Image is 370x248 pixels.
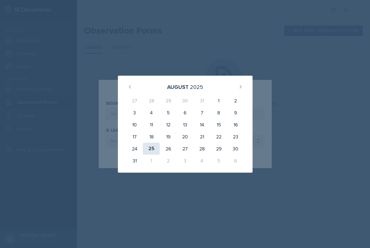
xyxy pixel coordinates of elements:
div: 29 [210,143,227,155]
div: 16 [227,119,244,131]
div: 7 [193,107,210,119]
div: 30 [176,95,193,107]
div: 25 [143,143,160,155]
div: 10 [126,119,143,131]
div: 4 [193,155,210,167]
div: 27 [126,95,143,107]
div: 2025 [190,83,203,91]
div: 1 [210,95,227,107]
div: 6 [176,107,193,119]
div: 31 [126,155,143,167]
div: 5 [210,155,227,167]
div: 28 [193,143,210,155]
div: 31 [193,95,210,107]
div: 24 [126,143,143,155]
div: 13 [176,119,193,131]
div: 26 [160,143,176,155]
div: 23 [227,131,244,143]
div: 27 [176,143,193,155]
div: 29 [160,95,176,107]
div: 11 [143,119,160,131]
div: 18 [143,131,160,143]
div: 14 [193,119,210,131]
div: 3 [176,155,193,167]
div: 6 [227,155,244,167]
div: 2 [160,155,176,167]
div: 30 [227,143,244,155]
div: 19 [160,131,176,143]
div: 5 [160,107,176,119]
div: 2 [227,95,244,107]
div: 3 [126,107,143,119]
div: 17 [126,131,143,143]
div: 22 [210,131,227,143]
div: 9 [227,107,244,119]
div: 21 [193,131,210,143]
div: August [167,83,188,91]
div: 4 [143,107,160,119]
div: 12 [160,119,176,131]
div: 1 [143,155,160,167]
div: 8 [210,107,227,119]
div: 20 [176,131,193,143]
div: 28 [143,95,160,107]
div: 15 [210,119,227,131]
